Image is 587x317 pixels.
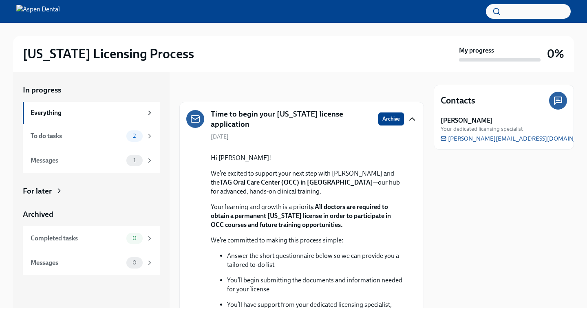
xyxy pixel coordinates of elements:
a: Messages0 [23,251,160,275]
strong: My progress [459,46,494,55]
h2: [US_STATE] Licensing Process [23,46,194,62]
div: For later [23,186,52,196]
p: Answer the short questionnaire below so we can provide you a tailored to-do list [227,251,404,269]
a: In progress [23,85,160,95]
a: Messages1 [23,148,160,173]
div: Everything [31,108,143,117]
h4: Contacts [441,95,475,107]
a: For later [23,186,160,196]
a: Completed tasks0 [23,226,160,251]
a: Everything [23,102,160,124]
h3: 0% [547,46,564,61]
div: In progress [179,85,218,95]
span: [DATE] [211,133,229,141]
p: You’ll begin submitting the documents and information needed for your license [227,276,404,294]
p: Your learning and growth is a priority. [211,203,404,229]
a: To do tasks2 [23,124,160,148]
strong: TAG Oral Care Center (OCC) in [GEOGRAPHIC_DATA] [220,178,373,186]
p: Hi [PERSON_NAME]! [211,154,404,163]
a: Archived [23,209,160,220]
strong: All doctors are required to obtain a permanent [US_STATE] license in order to participate in OCC ... [211,203,391,229]
p: We’re excited to support your next step with [PERSON_NAME] and the —our hub for advanced, hands-o... [211,169,404,196]
span: 0 [128,260,141,266]
img: Aspen Dental [16,5,60,18]
span: 2 [128,133,141,139]
span: Archive [382,115,400,123]
button: Archive [378,112,404,125]
h5: Time to begin your [US_STATE] license application [211,109,372,130]
div: Messages [31,258,123,267]
div: Messages [31,156,123,165]
div: Completed tasks [31,234,123,243]
span: Your dedicated licensing specialist [441,125,523,133]
div: To do tasks [31,132,123,141]
strong: [PERSON_NAME] [441,116,493,125]
p: We’re committed to making this process simple: [211,236,404,245]
span: 1 [128,157,141,163]
span: 0 [128,235,141,241]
